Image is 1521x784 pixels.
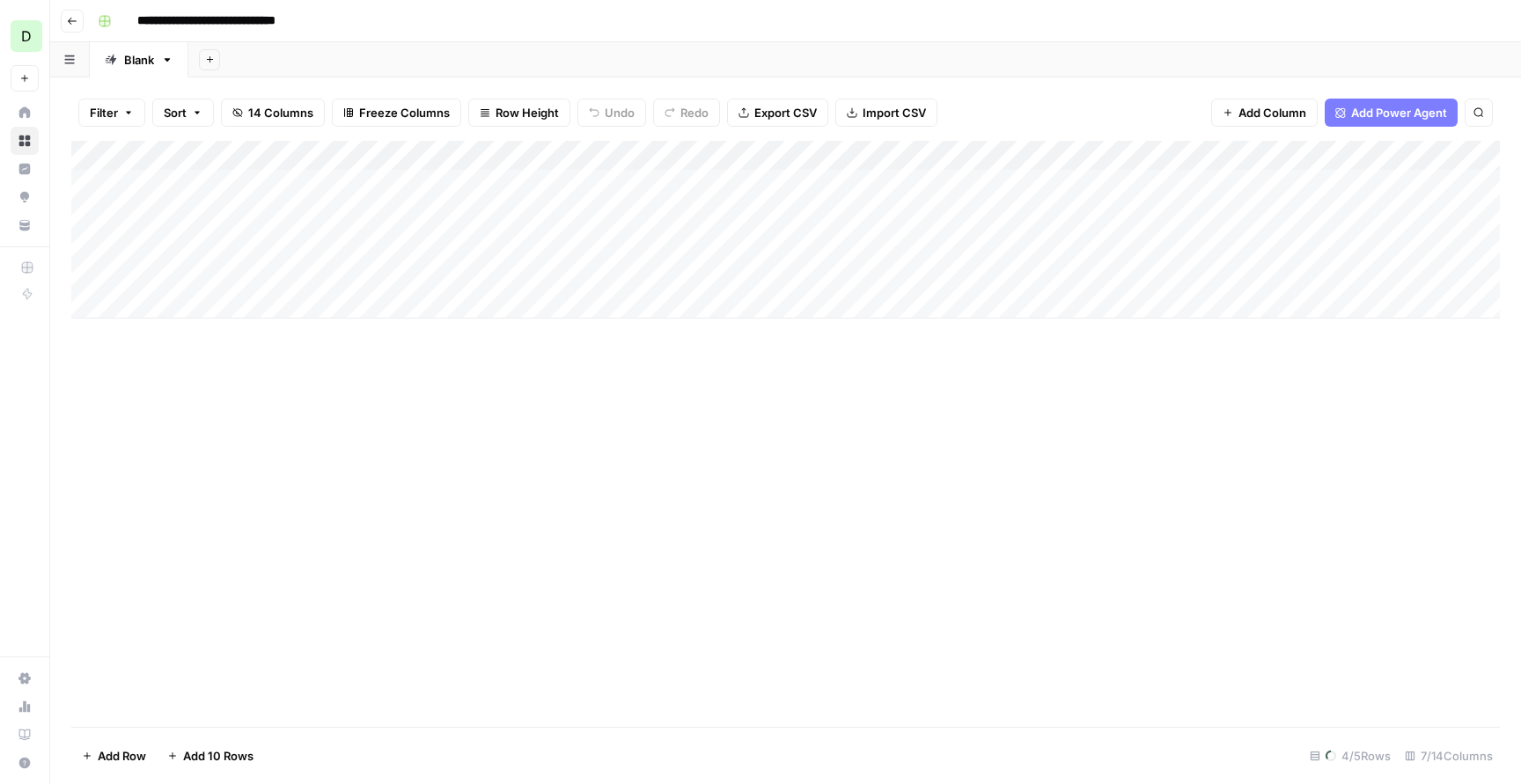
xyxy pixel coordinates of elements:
span: Undo [605,104,635,121]
span: Row Height [496,104,559,121]
span: Freeze Columns [359,104,450,121]
button: Add 10 Rows [157,742,264,770]
button: Sort [152,99,214,127]
button: Add Column [1211,99,1318,127]
button: Redo [653,99,720,127]
a: Your Data [11,211,39,239]
div: 7/14 Columns [1398,742,1500,770]
a: Opportunities [11,183,39,211]
button: Help + Support [11,749,39,777]
span: Sort [164,104,187,121]
button: Import CSV [835,99,937,127]
a: Browse [11,127,39,155]
span: Add Row [98,747,146,765]
span: Add 10 Rows [183,747,253,765]
a: Insights [11,155,39,183]
span: Import CSV [863,104,926,121]
a: Usage [11,692,39,721]
a: Settings [11,664,39,692]
a: Blank [90,42,188,77]
button: Filter [78,99,145,127]
span: Filter [90,104,118,121]
div: 4 /5 Rows [1303,742,1398,770]
a: Home [11,99,39,127]
span: Redo [680,104,709,121]
button: 14 Columns [221,99,325,127]
button: Freeze Columns [332,99,461,127]
span: D [21,26,32,47]
span: Add Column [1238,104,1306,121]
button: Row Height [468,99,570,127]
span: 14 Columns [248,104,313,121]
span: Add Power Agent [1351,104,1447,121]
a: Learning Hub [11,721,39,749]
span: Export CSV [754,104,817,121]
button: Export CSV [727,99,828,127]
button: Add Power Agent [1325,99,1458,127]
button: Add Row [71,742,157,770]
button: Workspace: Demo Space [11,14,39,58]
button: Undo [577,99,646,127]
div: Blank [124,51,154,69]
